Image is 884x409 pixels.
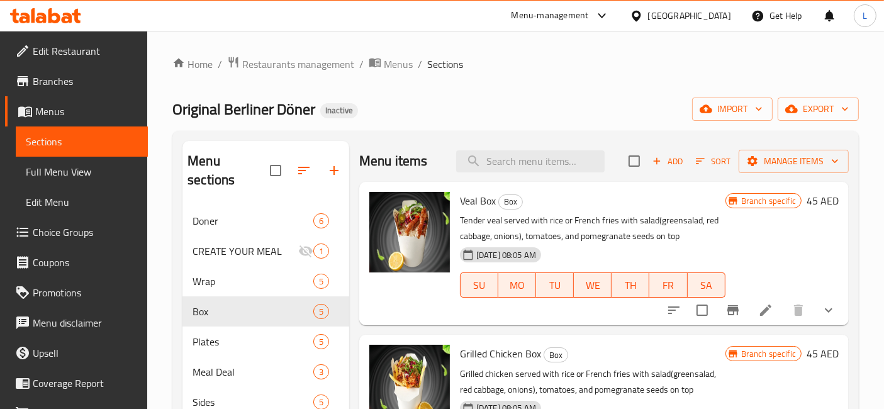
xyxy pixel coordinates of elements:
[498,194,523,210] div: Box
[33,285,138,300] span: Promotions
[512,8,589,23] div: Menu-management
[649,272,687,298] button: FR
[289,155,319,186] span: Sort sections
[460,272,498,298] button: SU
[688,152,739,171] span: Sort items
[314,215,328,227] span: 6
[193,244,298,259] span: CREATE YOUR MEAL
[651,154,685,169] span: Add
[693,276,720,294] span: SA
[647,152,688,171] span: Add item
[193,364,313,379] span: Meal Deal
[359,57,364,72] li: /
[193,213,313,228] span: Doner
[807,192,839,210] h6: 45 AED
[193,304,313,319] span: Box
[612,272,649,298] button: TH
[172,57,213,72] a: Home
[320,105,358,116] span: Inactive
[460,191,496,210] span: Veal Box
[574,272,612,298] button: WE
[460,366,725,398] p: Grilled chicken served with rice or French fries with salad(greensalad, red cabbage, onions), tom...
[313,334,329,349] div: items
[314,276,328,288] span: 5
[369,56,413,72] a: Menus
[659,295,689,325] button: sort-choices
[35,104,138,119] span: Menus
[33,74,138,89] span: Branches
[5,217,148,247] a: Choice Groups
[314,366,328,378] span: 3
[298,244,313,259] svg: Inactive section
[182,236,349,266] div: CREATE YOUR MEAL1
[172,56,859,72] nav: breadcrumb
[499,194,522,209] span: Box
[182,327,349,357] div: Plates5
[736,195,801,207] span: Branch specific
[541,276,569,294] span: TU
[227,56,354,72] a: Restaurants management
[466,276,493,294] span: SU
[33,225,138,240] span: Choice Groups
[739,150,849,173] button: Manage items
[460,213,725,244] p: Tender veal served with rice or French fries with salad(greensalad, red cabbage, onions), tomatoe...
[33,255,138,270] span: Coupons
[617,276,644,294] span: TH
[182,266,349,296] div: Wrap5
[182,357,349,387] div: Meal Deal3
[313,364,329,379] div: items
[33,315,138,330] span: Menu disclaimer
[314,245,328,257] span: 1
[384,57,413,72] span: Menus
[314,336,328,348] span: 5
[654,276,682,294] span: FR
[536,272,574,298] button: TU
[16,157,148,187] a: Full Menu View
[314,396,328,408] span: 5
[26,194,138,210] span: Edit Menu
[182,296,349,327] div: Box5
[456,150,605,172] input: search
[193,334,313,349] span: Plates
[172,95,315,123] span: Original Berliner Döner
[692,98,773,121] button: import
[359,152,428,171] h2: Menu items
[16,126,148,157] a: Sections
[16,187,148,217] a: Edit Menu
[5,338,148,368] a: Upsell
[418,57,422,72] li: /
[544,348,568,362] span: Box
[460,344,541,363] span: Grilled Chicken Box
[693,152,734,171] button: Sort
[262,157,289,184] span: Select all sections
[718,295,748,325] button: Branch-specific-item
[689,297,715,323] span: Select to update
[320,103,358,118] div: Inactive
[319,155,349,186] button: Add section
[33,345,138,361] span: Upsell
[5,247,148,277] a: Coupons
[749,154,839,169] span: Manage items
[579,276,607,294] span: WE
[369,192,450,272] img: Veal Box
[26,134,138,149] span: Sections
[702,101,763,117] span: import
[696,154,730,169] span: Sort
[807,345,839,362] h6: 45 AED
[498,272,536,298] button: MO
[242,57,354,72] span: Restaurants management
[688,272,725,298] button: SA
[778,98,859,121] button: export
[471,249,541,261] span: [DATE] 08:05 AM
[503,276,531,294] span: MO
[218,57,222,72] li: /
[648,9,731,23] div: [GEOGRAPHIC_DATA]
[821,303,836,318] svg: Show Choices
[5,277,148,308] a: Promotions
[193,274,313,289] span: Wrap
[33,376,138,391] span: Coverage Report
